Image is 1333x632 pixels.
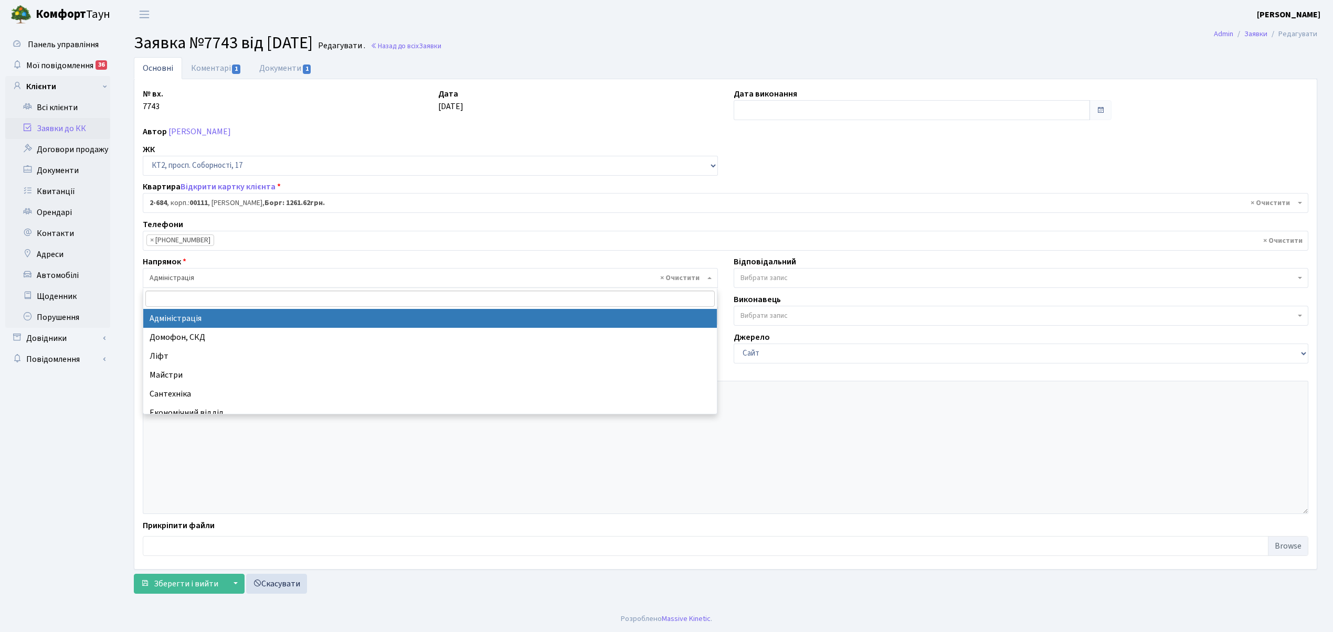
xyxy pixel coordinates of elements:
b: 2-684 [150,198,167,208]
label: № вх. [143,88,163,100]
a: Назад до всіхЗаявки [371,41,441,51]
li: Сантехніка [143,384,717,403]
a: Заявки до КК [5,118,110,139]
a: Повідомлення [5,349,110,370]
a: [PERSON_NAME] [1257,8,1320,21]
a: Всі клієнти [5,97,110,118]
div: 36 [96,60,107,70]
span: Заявки [419,41,441,51]
label: Телефони [143,218,183,231]
li: +380987358007 [146,234,214,246]
span: 1 [232,65,240,74]
a: Admin [1214,28,1233,39]
li: Економічний відділ [143,403,717,422]
li: Адміністрація [143,309,717,328]
span: Видалити всі елементи [1251,198,1290,208]
div: [DATE] [430,88,726,120]
a: [PERSON_NAME] [168,126,231,137]
a: Клієнти [5,76,110,97]
a: Документи [250,57,321,79]
li: Домофон, СКД [143,328,717,347]
span: Зберегти і вийти [154,578,218,590]
li: Редагувати [1267,28,1317,40]
button: Зберегти і вийти [134,574,225,594]
a: Панель управління [5,34,110,55]
a: Основні [134,57,182,79]
a: Квитанції [5,181,110,202]
span: <b>2-684</b>, корп.: <b>00111</b>, Сопіло Юлія Володимирівна, <b>Борг: 1261.62грн.</b> [150,198,1295,208]
a: Massive Kinetic [662,613,711,624]
span: Вибрати запис [740,310,788,321]
span: × [150,235,154,245]
label: Джерело [734,331,770,344]
label: Квартира [143,180,281,193]
label: Прикріпити файли [143,519,215,532]
a: Щоденник [5,286,110,307]
a: Порушення [5,307,110,328]
b: Борг: 1261.62грн. [265,198,325,208]
a: Відкрити картку клієнта [181,181,276,192]
b: 00111 [189,198,208,208]
a: Мої повідомлення36 [5,55,110,76]
a: Контакти [5,223,110,244]
a: Скасувати [246,574,307,594]
a: Довідники [5,328,110,349]
a: Договори продажу [5,139,110,160]
a: Автомобілі [5,265,110,286]
a: Документи [5,160,110,181]
span: Мої повідомлення [26,60,93,71]
span: Панель управління [28,39,99,50]
label: ЖК [143,143,155,156]
a: Адреси [5,244,110,265]
a: Орендарі [5,202,110,223]
li: Ліфт [143,347,717,366]
span: Заявка №7743 від [DATE] [134,31,313,55]
span: Видалити всі елементи [660,273,700,283]
span: Видалити всі елементи [1263,235,1303,246]
b: [PERSON_NAME] [1257,9,1320,20]
label: Відповідальний [734,255,796,268]
label: Дата [438,88,458,100]
label: Напрямок [143,255,186,268]
small: Редагувати . [316,41,365,51]
div: Розроблено . [621,613,712,625]
img: logo.png [10,4,31,25]
span: Адміністрація [150,273,705,283]
span: 1 [303,65,311,74]
button: Переключити навігацію [131,6,157,23]
span: Таун [36,6,110,24]
div: 7743 [135,88,430,120]
textarea: проспект соборности 17, 9 парадное что-то случилось с поливом, сильно может вода со шлангов и топ... [143,381,1308,514]
label: Автор [143,125,167,138]
span: Вибрати запис [740,273,788,283]
label: Виконавець [734,293,781,306]
span: <b>2-684</b>, корп.: <b>00111</b>, Сопіло Юлія Володимирівна, <b>Борг: 1261.62грн.</b> [143,193,1308,213]
li: Майстри [143,366,717,384]
span: Адміністрація [143,268,718,288]
label: Дата виконання [734,88,797,100]
b: Комфорт [36,6,86,23]
a: Коментарі [182,57,250,79]
a: Заявки [1244,28,1267,39]
nav: breadcrumb [1198,23,1333,45]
